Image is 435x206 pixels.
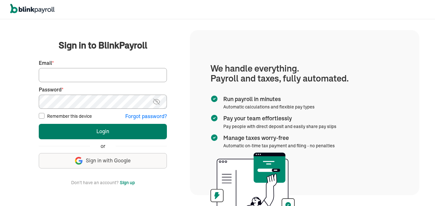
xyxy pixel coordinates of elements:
[223,143,335,149] span: Automatic on-time tax payment and filing - no penalties
[210,64,399,83] h1: We handle everything. Payroll and taxes, fully automated.
[39,153,167,168] button: Sign in with Google
[210,114,218,122] img: checkmark
[39,68,167,82] input: Your email address
[59,39,147,52] span: Sign in to BlinkPayroll
[223,134,332,142] span: Manage taxes worry-free
[210,95,218,103] img: checkmark
[152,98,160,106] img: eye
[39,59,167,67] label: Email
[86,157,131,164] span: Sign in with Google
[75,157,83,165] img: google
[223,104,315,110] span: Automatic calculations and flexible pay types
[101,142,105,150] span: or
[403,175,435,206] iframe: Chat Widget
[10,4,54,13] img: logo
[120,179,135,186] button: Sign up
[223,95,312,103] span: Run payroll in minutes
[71,179,119,186] span: Don't have an account?
[47,113,92,119] label: Remember this device
[223,114,334,123] span: Pay your team effortlessly
[39,86,167,93] label: Password
[210,134,218,142] img: checkmark
[125,113,167,120] button: Forgot password?
[223,124,336,129] span: Pay people with direct deposit and easily share pay slips
[39,124,167,139] button: Login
